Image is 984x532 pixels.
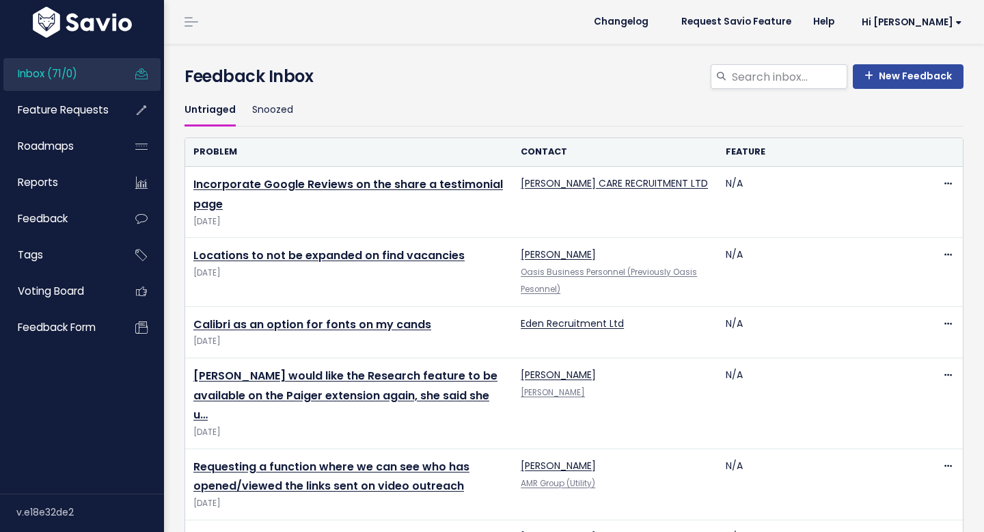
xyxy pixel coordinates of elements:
[521,478,595,489] a: AMR Group (Utility)
[845,12,973,33] a: Hi [PERSON_NAME]
[18,211,68,226] span: Feedback
[670,12,802,32] a: Request Savio Feature
[521,459,596,473] a: [PERSON_NAME]
[521,248,596,261] a: [PERSON_NAME]
[3,276,113,307] a: Voting Board
[3,167,113,198] a: Reports
[193,368,497,423] a: [PERSON_NAME] would like the Research feature to be available on the Paiger extension again, she ...
[3,131,113,162] a: Roadmaps
[184,94,963,127] ul: Filter feature requests
[717,167,922,238] td: N/A
[717,238,922,307] td: N/A
[18,175,58,189] span: Reports
[853,64,963,89] a: New Feedback
[193,496,504,511] span: [DATE]
[185,138,512,166] th: Problem
[717,306,922,358] td: N/A
[18,139,74,153] span: Roadmaps
[3,58,113,90] a: Inbox (71/0)
[193,317,431,332] a: Calibri as an option for fonts on my cands
[16,494,164,530] div: v.e18e32de2
[252,94,293,127] a: Snoozed
[521,387,585,398] a: [PERSON_NAME]
[18,284,84,298] span: Voting Board
[193,215,504,229] span: [DATE]
[193,176,503,212] a: Incorporate Google Reviews on the share a testimonial page
[521,176,708,190] a: [PERSON_NAME] CARE RECRUITMENT LTD
[29,7,135,38] img: logo-white.9d6f32f41409.svg
[521,368,596,382] a: [PERSON_NAME]
[193,266,504,280] span: [DATE]
[3,312,113,343] a: Feedback form
[18,248,43,262] span: Tags
[3,203,113,235] a: Feedback
[521,317,624,330] a: Eden Recruitment Ltd
[18,320,96,334] span: Feedback form
[862,17,962,27] span: Hi [PERSON_NAME]
[18,66,77,81] span: Inbox (71/0)
[3,94,113,126] a: Feature Requests
[18,103,109,117] span: Feature Requests
[184,94,236,127] a: Untriaged
[594,17,648,27] span: Changelog
[521,267,697,295] a: Oasis Business Personnel (Previously Oasis Pesonnel)
[717,358,922,449] td: N/A
[512,138,717,166] th: Contact
[802,12,845,32] a: Help
[730,64,847,89] input: Search inbox...
[184,64,963,89] h4: Feedback Inbox
[3,239,113,271] a: Tags
[193,425,504,440] span: [DATE]
[193,459,469,494] a: Requesting a function where we can see who has opened/viewed the links sent on video outreach
[717,449,922,520] td: N/A
[193,248,465,263] a: Locations to not be expanded on find vacancies
[717,138,922,166] th: Feature
[193,334,504,349] span: [DATE]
